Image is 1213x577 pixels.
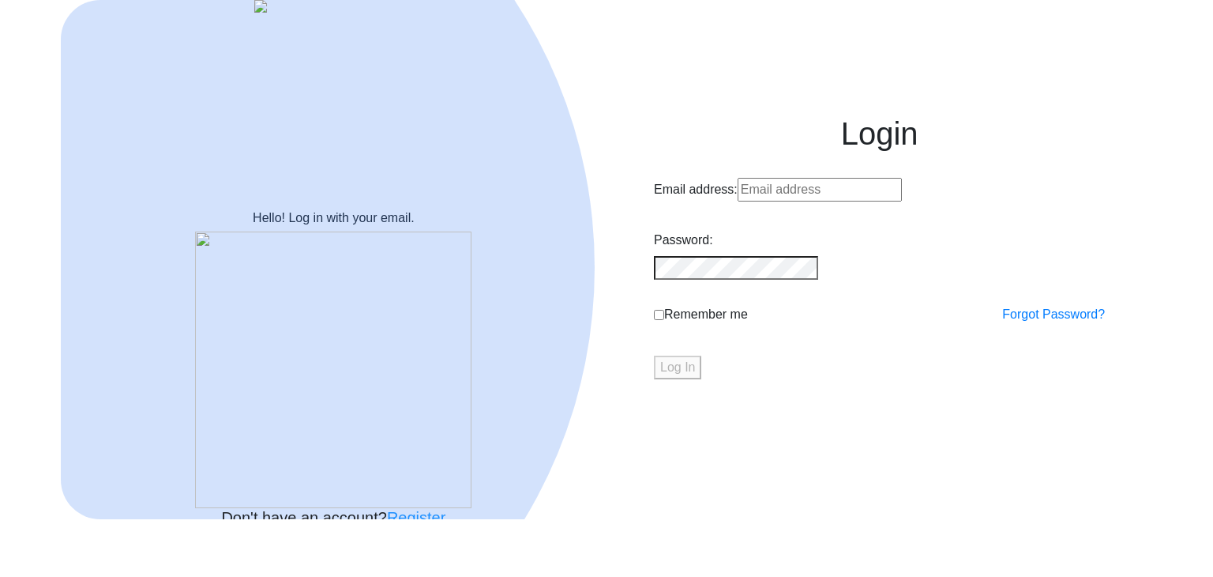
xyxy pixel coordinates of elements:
label: Password: [654,231,713,250]
input: Remember me [654,310,664,320]
button: Log In [654,356,701,379]
a: Forgot Password? [1002,305,1105,324]
a: Register [387,509,445,526]
input: Email address [738,178,902,202]
h5: Don't have an account? [73,508,595,527]
label: Email address: [654,180,738,199]
span: Remember me [664,305,748,324]
h1: Login [654,115,1105,153]
img: Verified-rafiki.svg [195,232,471,508]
